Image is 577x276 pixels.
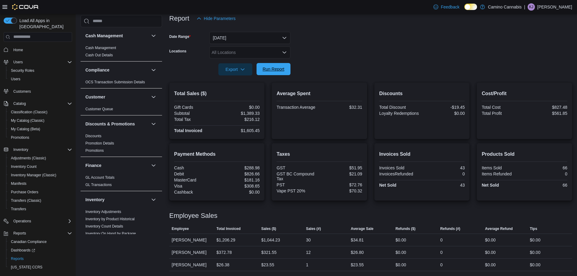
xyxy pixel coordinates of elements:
a: My Catalog (Classic) [8,117,47,124]
p: Camino Cannabis [488,3,522,11]
span: Adjustments (Classic) [11,156,46,161]
button: Finance [85,162,149,168]
strong: Total Invoiced [174,128,202,133]
button: Transfers [6,205,75,213]
p: | [524,3,525,11]
div: $288.98 [218,165,260,170]
h2: Average Spent [277,90,362,97]
div: 12 [306,249,311,256]
div: 1 [306,261,308,268]
div: Cashback [174,190,216,195]
span: Total Invoiced [217,226,241,231]
a: GL Account Totals [85,175,114,180]
span: Adjustments (Classic) [8,155,72,162]
span: Export [222,63,249,75]
div: $216.12 [218,117,260,122]
h3: Report [169,15,189,22]
div: -$19.45 [423,105,465,110]
span: Purchase Orders [8,188,72,196]
h2: Cost/Profit [482,90,567,97]
span: My Catalog (Beta) [11,127,40,131]
span: Operations [13,219,31,224]
h2: Total Sales ($) [174,90,260,97]
span: Purchase Orders [11,190,38,195]
span: Employee [172,226,189,231]
div: $1,206.29 [217,236,235,244]
div: $26.38 [217,261,230,268]
a: My Catalog (Beta) [8,125,43,133]
h2: Products Sold [482,151,567,158]
a: Promotions [85,148,104,153]
button: Hide Parameters [194,12,238,25]
span: Classification (Classic) [8,108,72,116]
a: Cash Management [85,46,116,50]
a: Discounts [85,134,101,138]
span: Security Roles [8,67,72,74]
button: Inventory [1,145,75,154]
div: $23.55 [261,261,274,268]
span: Transfers [8,205,72,213]
span: GL Transactions [85,182,112,187]
button: Open list of options [282,50,287,55]
span: Tips [530,226,537,231]
span: Operations [11,218,72,225]
button: Reports [11,230,28,237]
span: Reports [11,230,72,237]
span: Transfers (Classic) [11,198,41,203]
div: $0.00 [396,249,406,256]
div: 66 [526,165,567,170]
a: OCS Transaction Submission Details [85,80,145,84]
span: Inventory Manager (Classic) [11,173,56,178]
a: Inventory by Product Historical [85,217,135,221]
div: $21.09 [321,171,362,176]
span: Inventory On Hand by Package [85,231,136,236]
input: Dark Mode [464,4,477,10]
span: Promotions [11,135,29,140]
button: Inventory [150,196,157,203]
span: Run Report [263,66,284,72]
a: Inventory Count Details [85,224,123,228]
span: Users [13,60,23,65]
span: Average Sale [351,226,373,231]
button: Discounts & Promotions [85,121,149,127]
span: Inventory Manager (Classic) [8,171,72,179]
span: Cash Management [85,45,116,50]
div: Invoices Sold [379,165,421,170]
div: $0.00 [423,111,465,116]
span: Promotions [8,134,72,141]
p: [PERSON_NAME] [537,3,572,11]
div: PST [277,182,318,187]
span: Reports [13,231,26,236]
h3: Inventory [85,197,104,203]
a: Canadian Compliance [8,238,49,245]
div: $0.00 [530,236,540,244]
div: Compliance [81,78,162,88]
span: Users [11,58,72,66]
button: Inventory [85,197,149,203]
span: Washington CCRS [8,264,72,271]
a: Promotion Details [85,141,114,145]
div: $321.55 [261,249,277,256]
div: $0.00 [530,261,540,268]
span: Canadian Compliance [11,239,47,244]
a: Users [8,75,23,83]
span: Catalog [13,101,26,106]
div: Cash Management [81,44,162,61]
div: $0.00 [485,249,496,256]
div: 0 [526,171,567,176]
div: $0.00 [218,105,260,110]
div: MasterCard [174,178,216,182]
div: InvoicesRefunded [379,171,421,176]
button: Run Report [257,63,290,75]
span: Dashboards [11,248,35,253]
div: $0.00 [218,190,260,195]
div: Total Discount [379,105,421,110]
button: Compliance [150,66,157,74]
span: Inventory [11,146,72,153]
button: Customer [85,94,149,100]
button: Reports [6,254,75,263]
a: Inventory Manager (Classic) [8,171,59,179]
button: Classification (Classic) [6,108,75,116]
